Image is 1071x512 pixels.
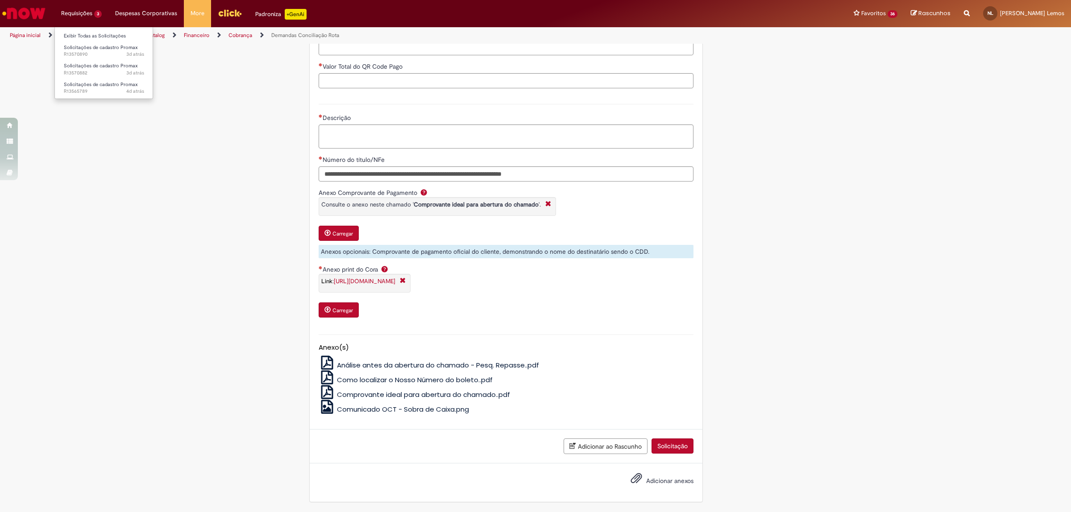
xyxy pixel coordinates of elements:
a: Rascunhos [911,9,951,18]
input: Número do título/NFe [319,166,693,182]
span: R13570890 [64,51,144,58]
a: Comunicado OCT - Sobra de Caixa.png [319,405,469,414]
a: Análise antes da abertura do chamado - Pesq. Repasse..pdf [319,360,540,370]
span: Favoritos [861,9,886,18]
button: Carregar anexo de Anexo Comprovante de Pagamento [319,226,359,241]
span: Solicitações de cadastro Promax [64,62,138,69]
h5: Anexo(s) [319,344,693,351]
input: Número do Cliente [319,40,693,55]
span: Análise antes da abertura do chamado - Pesq. Repasse..pdf [337,360,539,370]
ul: Requisições [54,27,153,99]
span: R13570882 [64,70,144,77]
small: Carregar [332,307,353,314]
span: Despesas Corporativas [115,9,177,18]
span: Requisições [61,9,92,18]
button: Carregar anexo de Anexo print do Cora Required [319,302,359,318]
a: Aberto R13565789 : Solicitações de cadastro Promax [55,80,153,96]
textarea: Descrição [319,124,693,149]
span: Ajuda para Anexo Comprovante de Pagamento [419,189,429,196]
img: ServiceNow [1,4,47,22]
span: More [191,9,204,18]
div: Padroniza [255,9,307,20]
span: NL [988,10,993,16]
button: Solicitação [652,438,693,454]
time: 26/09/2025 14:39:30 [126,70,144,76]
img: click_logo_yellow_360x200.png [218,6,242,20]
span: Comunicado OCT - Sobra de Caixa.png [337,405,469,414]
time: 26/09/2025 14:41:00 [126,51,144,58]
input: Valor Total do QR Code Pago [319,73,693,88]
p: +GenAi [285,9,307,20]
span: Número do título/NFe [323,156,386,164]
span: Necessários [319,156,323,160]
i: Fechar More information Por question_anexo_pix [543,200,553,209]
span: Solicitações de cadastro Promax [64,44,138,51]
a: Como localizar o Nosso Número do boleto..pdf [319,375,493,384]
span: Anexo Comprovante de Pagamento [319,189,419,197]
span: 3 [94,10,102,18]
span: 36 [888,10,897,18]
span: Rascunhos [918,9,951,17]
i: Fechar More information Por question_anexar_o_print_do_hercules [398,277,408,286]
span: : [321,277,395,285]
button: Adicionar ao Rascunho [564,438,648,454]
a: Exibir Todas as Solicitações [55,31,153,41]
time: 25/09/2025 10:36:10 [126,88,144,95]
span: Solicitações de cadastro Promax [64,81,138,88]
span: Valor Total do QR Code Pago [323,62,404,70]
a: Aberto R13570890 : Solicitações de cadastro Promax [55,43,153,59]
span: Necessários [319,114,323,118]
a: Página inicial [10,32,41,39]
span: Anexo print do Cora [323,265,380,273]
a: Financeiro [184,32,209,39]
div: Anexos opcionais: Comprovante de pagamento oficial do cliente, demonstrando o nome do destinatári... [319,245,693,258]
span: 3d atrás [126,51,144,58]
button: Adicionar anexos [628,470,644,491]
a: Comprovante ideal para abertura do chamado..pdf [319,390,511,399]
span: Necessários [319,266,323,269]
ul: Trilhas de página [7,27,707,44]
span: Ajuda para Anexo print do Cora [379,265,390,273]
span: Descrição [323,114,353,122]
span: Comprovante ideal para abertura do chamado..pdf [337,390,510,399]
span: 3d atrás [126,70,144,76]
span: [PERSON_NAME] Lemos [1000,9,1064,17]
span: Necessários [319,63,323,66]
span: Adicionar anexos [646,477,693,485]
a: Cobrança [228,32,252,39]
span: Link [321,277,332,285]
span: 4d atrás [126,88,144,95]
a: [URL][DOMAIN_NAME] [334,277,395,285]
strong: Comprovante ideal para abertura do chamado [414,201,539,208]
span: R13565789 [64,88,144,95]
span: Como localizar o Nosso Número do boleto..pdf [337,375,493,384]
span: Consulte o anexo neste chamado ' '. [321,201,541,208]
a: Aberto R13570882 : Solicitações de cadastro Promax [55,61,153,78]
a: Demandas Conciliação Rota [271,32,339,39]
small: Carregar [332,230,353,237]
